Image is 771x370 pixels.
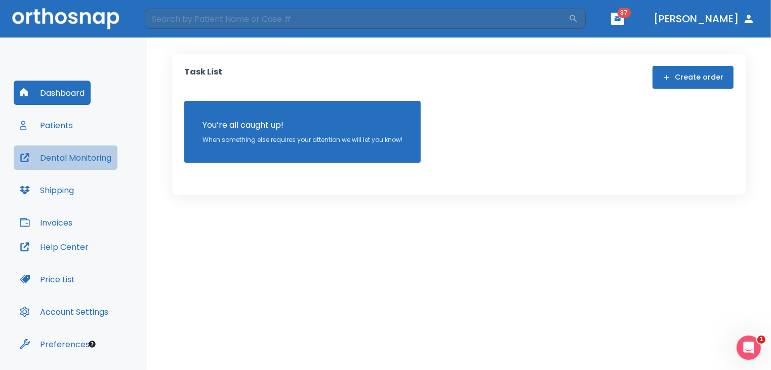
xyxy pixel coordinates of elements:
[88,340,97,349] div: Tooltip anchor
[145,9,569,29] input: Search by Patient Name or Case #
[14,235,95,259] button: Help Center
[650,10,759,28] button: [PERSON_NAME]
[14,81,91,105] button: Dashboard
[14,178,80,202] button: Shipping
[14,300,114,324] button: Account Settings
[202,119,402,131] p: You’re all caught up!
[14,332,96,356] button: Preferences
[757,336,765,344] span: 1
[202,135,402,144] p: When something else requires your attention we will let you know!
[737,336,761,360] iframe: Intercom live chat
[618,8,631,18] span: 37
[14,267,81,291] button: Price List
[12,8,119,29] img: Orthosnap
[14,210,78,235] button: Invoices
[184,66,222,89] p: Task List
[653,66,734,89] button: Create order
[14,113,79,137] button: Patients
[14,145,117,170] button: Dental Monitoring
